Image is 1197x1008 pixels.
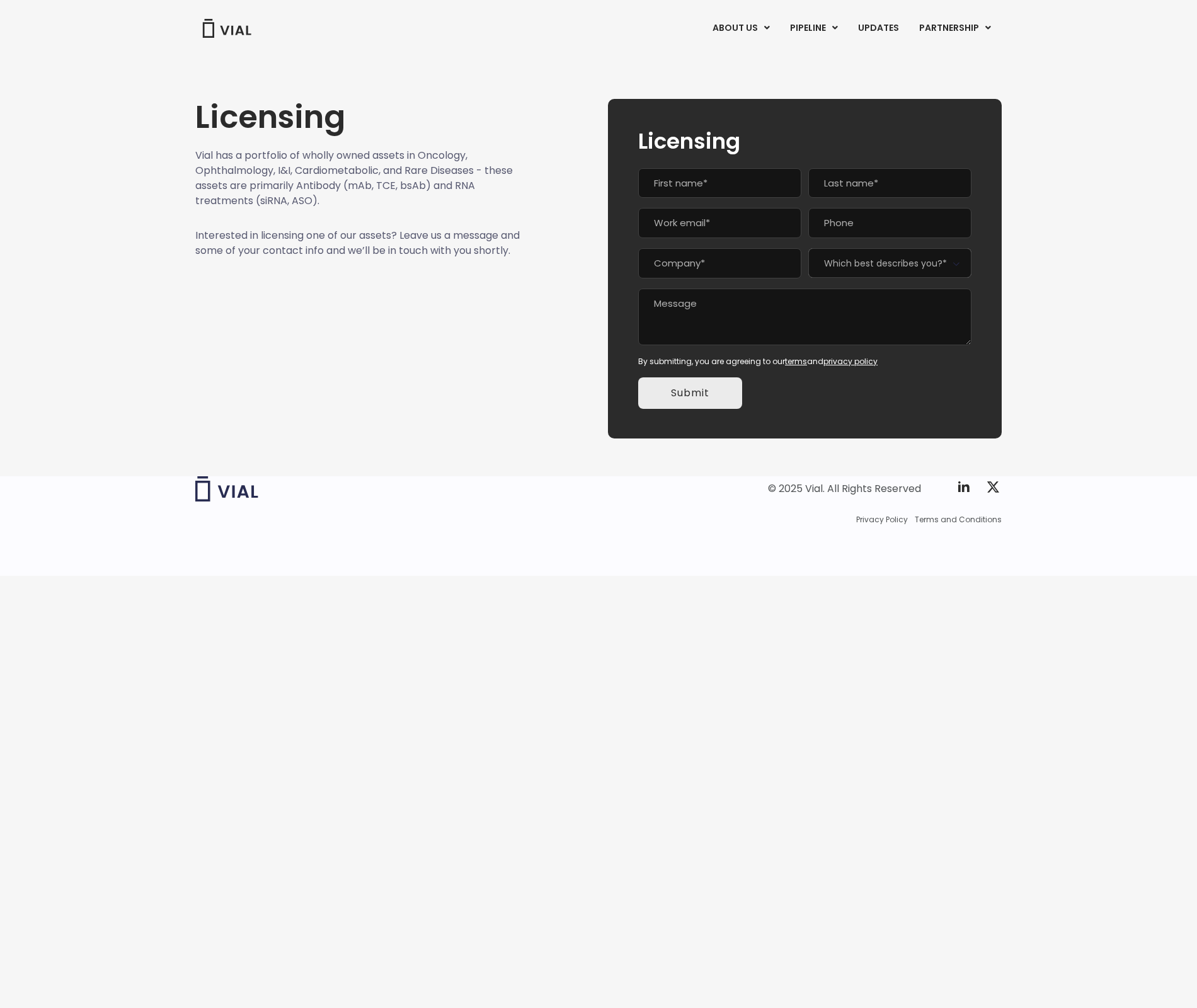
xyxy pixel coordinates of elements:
[808,248,971,278] span: Which best describes you?*
[785,356,807,367] a: terms
[856,514,908,525] a: Privacy Policy
[780,18,847,39] a: PIPELINEMenu Toggle
[823,356,878,367] a: privacy policy
[638,168,801,198] input: First name*
[768,482,921,496] div: © 2025 Vial. All Rights Reserved
[638,377,742,409] input: Submit
[638,248,801,278] input: Company*
[195,99,520,135] h1: Licensing
[195,228,520,258] p: Interested in licensing one of our assets? Leave us a message and some of your contact info and w...
[638,208,801,238] input: Work email*
[702,18,779,39] a: ABOUT USMenu Toggle
[202,19,252,38] img: Vial Logo
[638,356,971,367] div: By submitting, you are agreeing to our and
[638,129,971,153] h2: Licensing
[848,18,908,39] a: UPDATES
[909,18,1001,39] a: PARTNERSHIPMenu Toggle
[195,148,520,209] p: Vial has a portfolio of wholly owned assets in Oncology, Ophthalmology, I&I, Cardiometabolic, and...
[808,168,971,198] input: Last name*
[195,476,258,501] img: Vial logo wih "Vial" spelled out
[808,208,971,238] input: Phone
[915,514,1002,525] a: Terms and Conditions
